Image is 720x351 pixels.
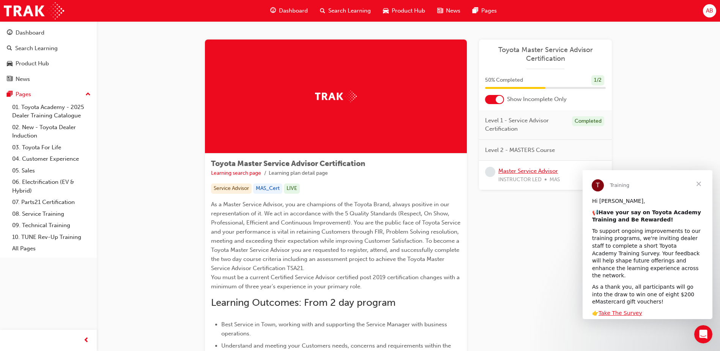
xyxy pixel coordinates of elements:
iframe: Intercom live chat [694,325,712,343]
button: Pages [3,87,94,101]
span: News [446,6,460,15]
iframe: Intercom live chat message [583,170,712,319]
div: 1 / 2 [591,75,604,85]
div: Dashboard [16,28,44,37]
a: news-iconNews [431,3,466,19]
span: pages-icon [473,6,478,16]
img: Trak [4,2,64,19]
a: 06. Electrification (EV & Hybrid) [9,176,94,196]
a: News [3,72,94,86]
div: MAS_Cert [253,183,282,194]
a: 08. Service Training [9,208,94,220]
a: pages-iconPages [466,3,503,19]
li: Learning plan detail page [269,169,328,178]
span: up-icon [85,90,91,100]
span: search-icon [320,6,325,16]
div: Service Advisor [211,183,252,194]
span: news-icon [7,76,13,83]
a: 09. Technical Training [9,220,94,231]
button: DashboardSearch LearningProduct HubNews [3,24,94,87]
a: 02. New - Toyota Dealer Induction [9,122,94,142]
a: Learning search page [211,170,261,176]
span: Show Incomplete Only [507,95,567,104]
a: search-iconSearch Learning [314,3,377,19]
span: Level 1 - Service Advisor Certification [485,116,566,133]
span: news-icon [437,6,443,16]
span: MAS [550,175,560,184]
a: Dashboard [3,26,94,40]
span: search-icon [7,45,12,52]
span: Level 2 - MASTERS Course [485,146,555,155]
a: 04. Customer Experience [9,153,94,165]
div: Search Learning [15,44,58,53]
span: Toyota Master Service Advisor Certification [211,159,365,168]
span: Learning Outcomes: From 2 day program [211,297,395,308]
span: car-icon [7,60,13,67]
span: As a Master Service Advisor, you are champions of the Toyota Brand, always positive in our repres... [211,201,462,290]
div: LIVE [284,183,300,194]
button: AB [703,4,716,17]
span: Product Hub [392,6,425,15]
span: guage-icon [270,6,276,16]
img: Trak [315,90,357,102]
a: Search Learning [3,41,94,55]
div: News [16,75,30,84]
span: Search Learning [328,6,371,15]
span: Best Service in Town, working with and supporting the Service Manager with business operations. [221,321,449,337]
span: prev-icon [84,336,89,345]
a: Toyota Master Service Advisor Certification [485,46,606,63]
a: Master Service Advisor [498,168,558,174]
a: Product Hub [3,57,94,71]
div: Completed [572,116,604,126]
a: 01. Toyota Academy - 2025 Dealer Training Catalogue [9,101,94,122]
span: Dashboard [279,6,308,15]
span: Pages [481,6,497,15]
a: guage-iconDashboard [264,3,314,19]
a: car-iconProduct Hub [377,3,431,19]
div: Product Hub [16,59,49,68]
span: learningRecordVerb_NONE-icon [485,167,495,177]
a: 07. Parts21 Certification [9,196,94,208]
a: 05. Sales [9,165,94,177]
span: guage-icon [7,30,13,36]
a: All Pages [9,243,94,255]
span: 50 % Completed [485,76,523,85]
div: Pages [16,90,31,99]
span: INSTRUCTOR LED [498,175,542,184]
span: AB [706,6,713,15]
a: 03. Toyota For Life [9,142,94,153]
a: 10. TUNE Rev-Up Training [9,231,94,243]
span: pages-icon [7,91,13,98]
span: car-icon [383,6,389,16]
